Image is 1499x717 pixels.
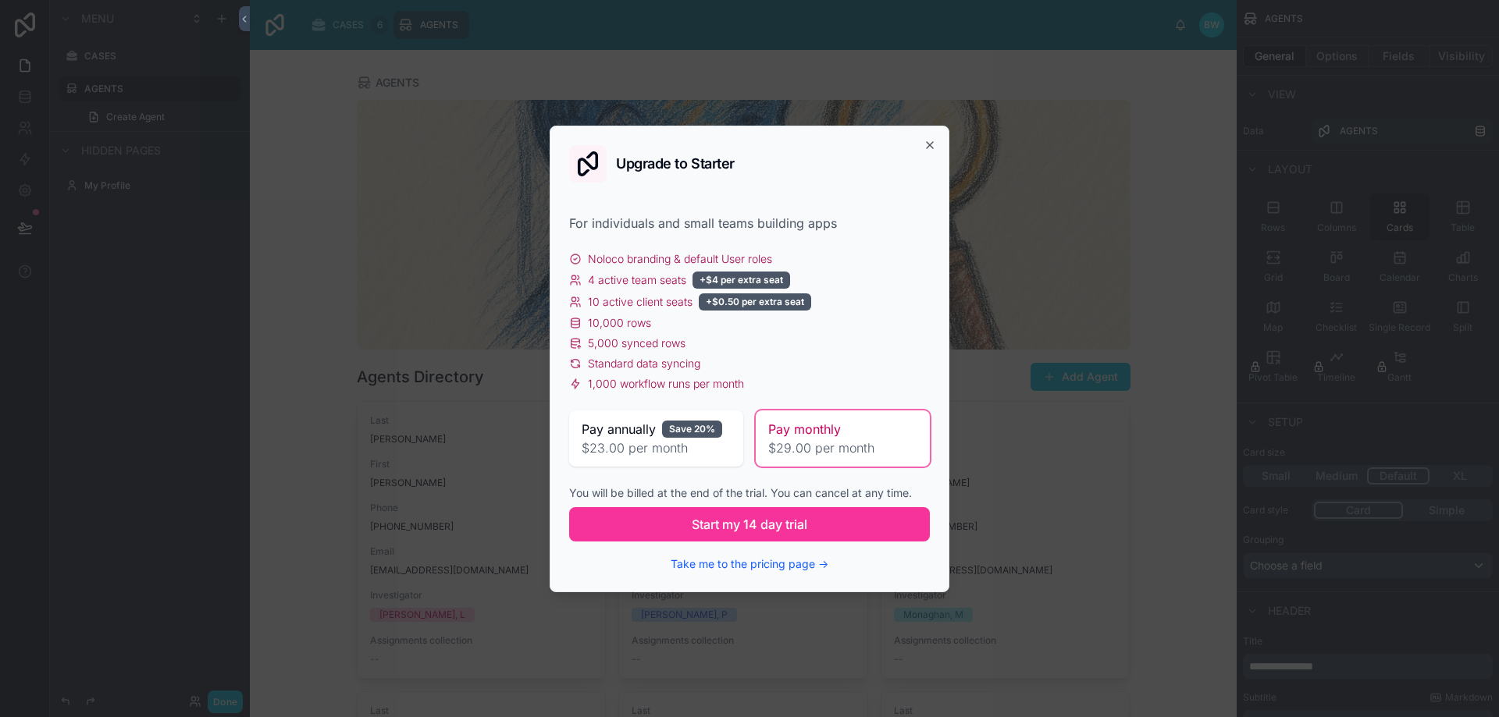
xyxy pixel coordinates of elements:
span: 10 active client seats [588,294,693,310]
div: You will be billed at the end of the trial. You can cancel at any time. [569,485,930,501]
span: $23.00 per month [582,438,731,457]
span: Standard data syncing [588,356,700,371]
span: 4 active team seats [588,272,686,288]
span: Noloco branding & default User roles [588,251,772,267]
div: +$4 per extra seat [693,272,790,289]
button: Start my 14 day trial [569,507,930,541]
span: $29.00 per month [768,438,917,457]
span: 5,000 synced rows [588,335,685,351]
span: 1,000 workflow runs per month [588,376,744,392]
div: +$0.50 per extra seat [699,293,811,311]
span: Start my 14 day trial [692,515,807,534]
button: Close [924,139,936,151]
button: Take me to the pricing page → [671,556,828,572]
div: For individuals and small teams building apps [569,214,930,232]
span: Pay annually [582,420,656,438]
div: Save 20% [662,421,722,438]
h2: Upgrade to Starter [616,157,735,171]
span: Pay monthly [768,420,841,438]
span: 10,000 rows [588,315,651,331]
